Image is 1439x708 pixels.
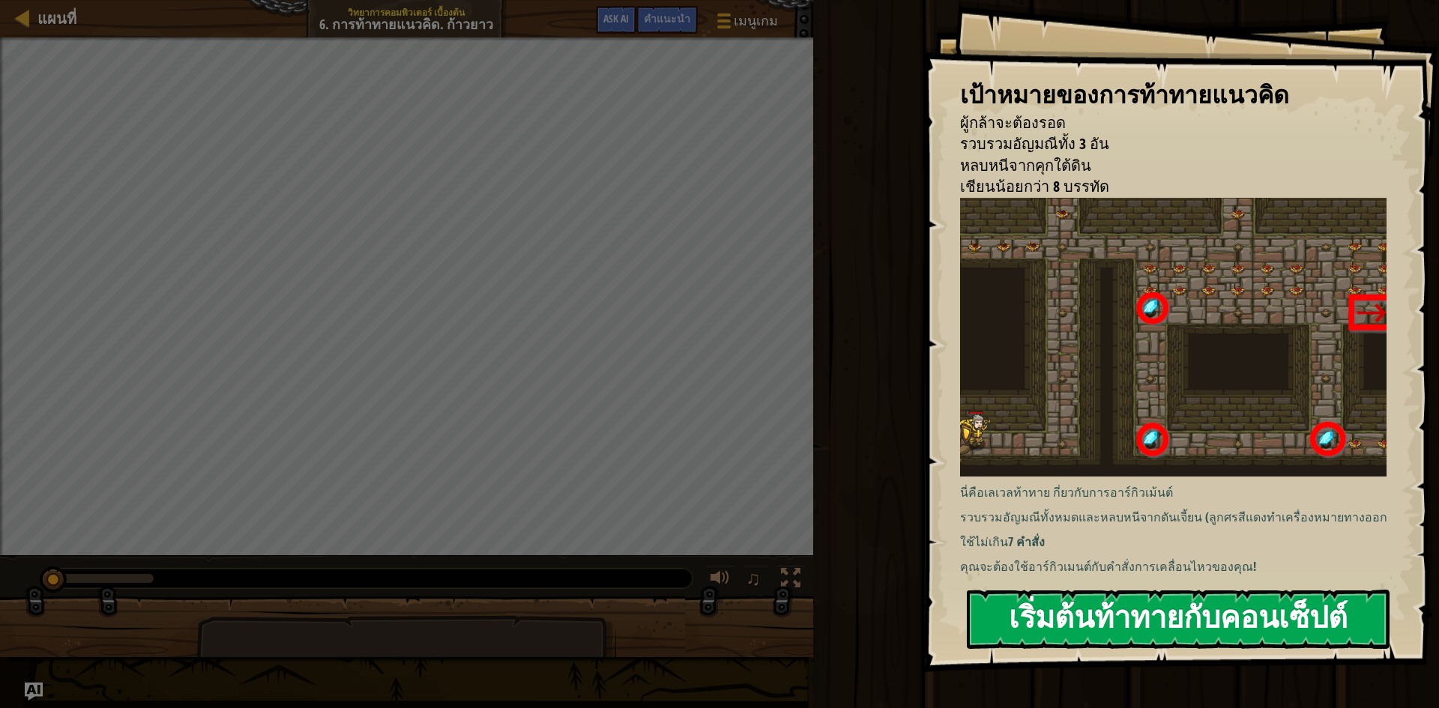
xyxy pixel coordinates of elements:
[596,6,636,34] button: Ask AI
[30,8,76,28] a: แผนที่
[960,509,1399,526] p: รวบรวมอัญมณีทั้งหมดและหลบหนีจากดันเจี้ยน (ลูกศรสีแดงทำเครื่องหมายทางออก)
[941,133,1383,155] li: รวบรวมอัญมณีทั้ง 3 อัน
[734,11,778,31] span: เมนูเกม
[776,565,806,596] button: สลับเป็นเต็มจอ
[960,558,1399,575] p: คุณจะต้องใช้อาร์กิวเมนต์กับคำสั่งการเคลื่อนไหวของคุณ!
[644,11,690,25] span: คำแนะนำ
[960,198,1399,476] img: ประเมิน2
[960,78,1387,112] div: เป้าหมายของการท้าทายแนวคิด
[941,176,1383,198] li: เชียนน้อยกว่า 8 บรรทัด
[705,6,787,41] button: เมนูเกม
[603,11,629,25] span: Ask AI
[705,565,735,596] button: ปรับระดับเสียง
[941,155,1383,177] li: หลบหนีจากคุกใต้ดิน
[941,112,1383,134] li: ผู้กล้าจะต้องรอด
[37,8,76,28] span: แผนที่
[960,133,1109,154] span: รวบรวมอัญมณีทั้ง 3 อัน
[960,533,1399,551] p: ใช้ไม่เกิน
[967,590,1390,649] button: เริ่มต้นท้าทายกับคอนเซ็ปต์
[960,155,1091,175] span: หลบหนีจากคุกใต้ดิน
[743,565,768,596] button: ♫
[960,484,1399,501] p: นี่คือเลเวลท้าทาย กี่ยวกับการอาร์กิวเม้นต์
[25,683,43,701] button: Ask AI
[1008,533,1045,550] strong: 7 คำสั่ง
[960,176,1109,196] span: เชียนน้อยกว่า 8 บรรทัด
[746,567,761,590] span: ♫
[960,112,1066,133] span: ผู้กล้าจะต้องรอด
